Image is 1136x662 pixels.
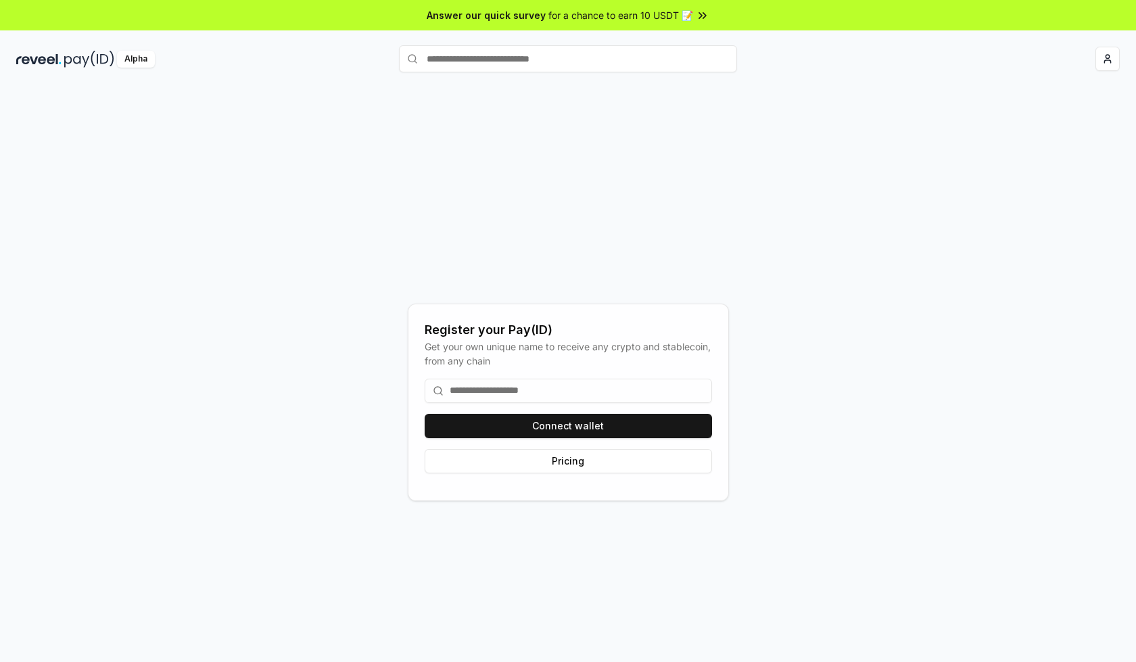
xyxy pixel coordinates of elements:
[117,51,155,68] div: Alpha
[427,8,546,22] span: Answer our quick survey
[64,51,114,68] img: pay_id
[425,321,712,339] div: Register your Pay(ID)
[16,51,62,68] img: reveel_dark
[425,339,712,368] div: Get your own unique name to receive any crypto and stablecoin, from any chain
[425,414,712,438] button: Connect wallet
[425,449,712,473] button: Pricing
[548,8,693,22] span: for a chance to earn 10 USDT 📝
